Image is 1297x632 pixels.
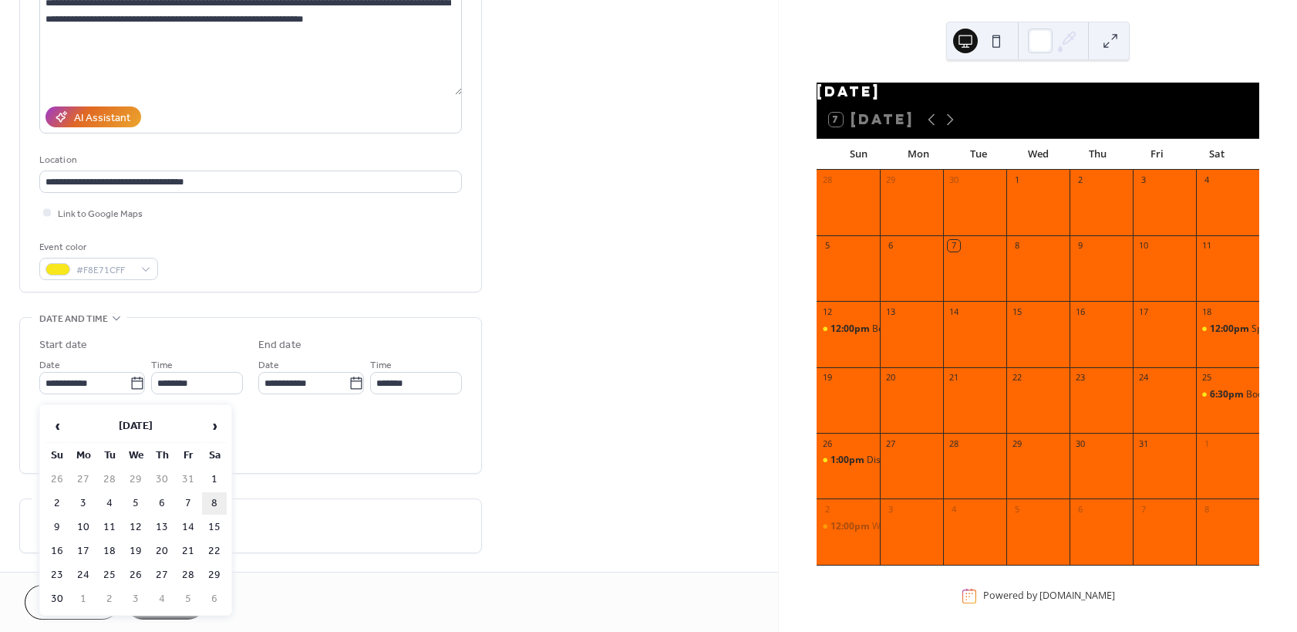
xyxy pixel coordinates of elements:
[948,438,959,449] div: 28
[71,492,96,515] td: 3
[45,564,69,586] td: 23
[258,337,302,353] div: End date
[1011,503,1022,515] div: 5
[1210,323,1252,336] span: 12:00pm
[150,468,174,491] td: 30
[45,106,141,127] button: AI Assistant
[948,306,959,317] div: 14
[202,564,227,586] td: 29
[1039,590,1115,603] a: [DOMAIN_NAME]
[1201,438,1212,449] div: 1
[821,372,833,384] div: 19
[884,306,896,317] div: 13
[123,516,148,539] td: 12
[45,516,69,539] td: 9
[258,357,279,373] span: Date
[176,516,200,539] td: 14
[71,564,96,586] td: 24
[1068,139,1127,170] div: Thu
[830,323,872,336] span: 12:00pm
[39,239,155,255] div: Event color
[1201,240,1212,252] div: 11
[176,564,200,586] td: 28
[39,152,459,168] div: Location
[39,357,60,373] span: Date
[202,588,227,610] td: 6
[889,139,948,170] div: Mon
[821,240,833,252] div: 5
[821,174,833,186] div: 28
[45,492,69,515] td: 2
[1074,503,1086,515] div: 6
[176,492,200,515] td: 7
[1074,372,1086,384] div: 23
[884,240,896,252] div: 6
[97,468,122,491] td: 28
[39,337,87,353] div: Start date
[1011,438,1022,449] div: 29
[25,585,120,620] button: Cancel
[150,540,174,563] td: 20
[123,492,148,515] td: 5
[45,468,69,491] td: 26
[1201,372,1212,384] div: 25
[884,372,896,384] div: 20
[123,444,148,467] th: We
[97,444,122,467] th: Tu
[150,444,174,467] th: Th
[202,468,227,491] td: 1
[150,588,174,610] td: 4
[1210,388,1246,401] span: 6:30pm
[867,454,1000,467] div: Discord Book Festival Live Q&A
[150,516,174,539] td: 13
[123,540,148,563] td: 19
[829,139,888,170] div: Sun
[830,454,867,467] span: 1:00pm
[817,520,880,533] div: Writers on the River
[1011,372,1022,384] div: 22
[1196,388,1259,401] div: Book Fair For Adults: The Original Book Fair in Metro Detroit!
[1137,174,1149,186] div: 3
[71,410,200,443] th: [DATE]
[150,564,174,586] td: 27
[45,444,69,467] th: Su
[123,564,148,586] td: 26
[983,590,1115,603] div: Powered by
[97,564,122,586] td: 25
[150,492,174,515] td: 6
[176,540,200,563] td: 21
[1137,240,1149,252] div: 10
[884,503,896,515] div: 3
[370,357,392,373] span: Time
[948,240,959,252] div: 7
[821,438,833,449] div: 26
[71,588,96,610] td: 1
[1137,372,1149,384] div: 24
[1074,306,1086,317] div: 16
[1201,306,1212,317] div: 18
[1011,306,1022,317] div: 15
[1201,174,1212,186] div: 4
[123,468,148,491] td: 29
[202,444,227,467] th: Sa
[45,588,69,610] td: 30
[948,503,959,515] div: 4
[1201,503,1212,515] div: 8
[71,468,96,491] td: 27
[71,516,96,539] td: 10
[1011,174,1022,186] div: 1
[58,206,143,222] span: Link to Google Maps
[948,372,959,384] div: 21
[872,520,957,533] div: Writers on the River
[1137,306,1149,317] div: 17
[1074,174,1086,186] div: 2
[1074,438,1086,449] div: 30
[176,468,200,491] td: 31
[97,588,122,610] td: 2
[1137,503,1149,515] div: 7
[45,411,69,441] span: ‹
[817,323,880,336] div: Boozy Book Fair
[1137,438,1149,449] div: 31
[821,306,833,317] div: 12
[202,492,227,515] td: 8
